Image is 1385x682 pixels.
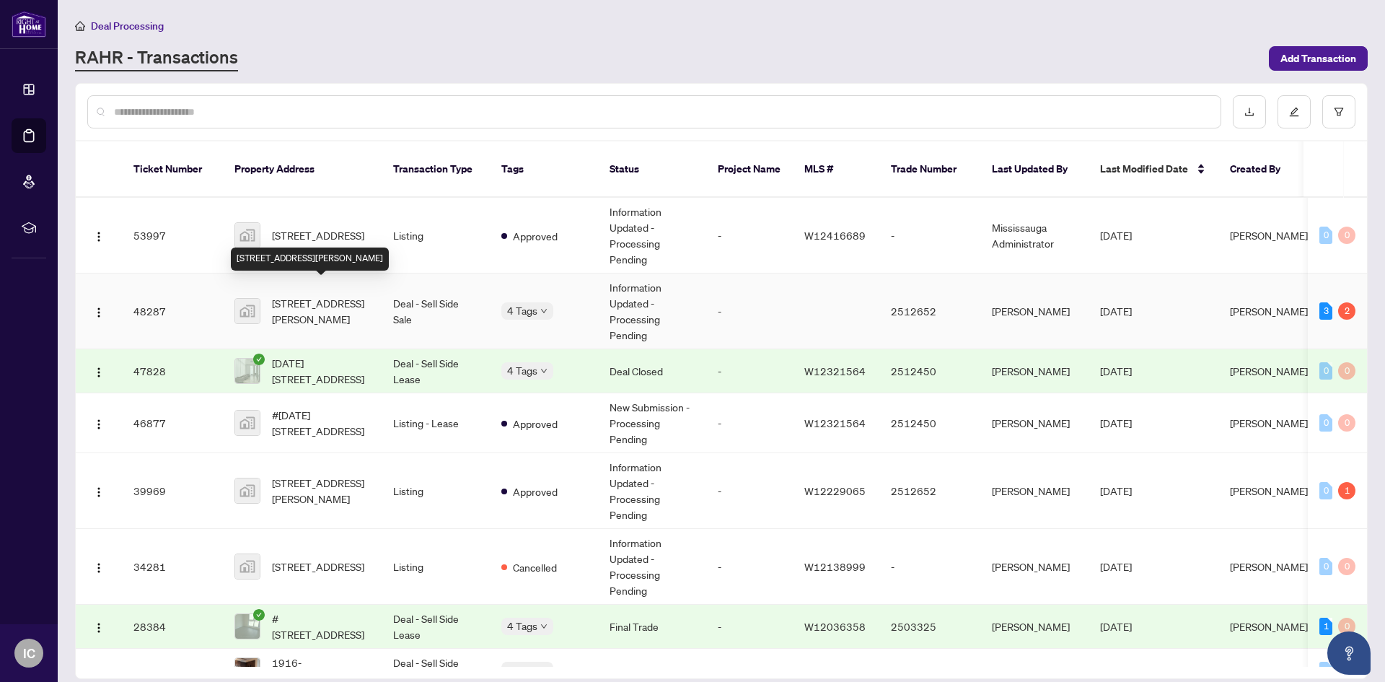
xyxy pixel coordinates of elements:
img: Logo [93,367,105,378]
span: [DATE] [1100,364,1132,377]
td: New Submission - Processing Pending [598,393,706,453]
td: Listing [382,453,490,529]
span: down [540,623,548,630]
img: logo [12,11,46,38]
td: 2512450 [879,349,980,393]
div: 0 [1319,482,1332,499]
img: thumbnail-img [235,411,260,435]
span: [STREET_ADDRESS][PERSON_NAME] [272,295,370,327]
th: MLS # [793,141,879,198]
img: thumbnail-img [235,223,260,248]
span: IC [23,643,35,663]
div: 0 [1319,414,1332,432]
td: - [879,529,980,605]
th: Status [598,141,706,198]
span: download [1244,107,1254,117]
span: [STREET_ADDRESS] [272,227,364,243]
td: 46877 [122,393,223,453]
span: #[DATE][STREET_ADDRESS] [272,407,370,439]
span: [DATE] [1100,484,1132,497]
div: [STREET_ADDRESS][PERSON_NAME] [231,248,389,271]
td: Listing [382,198,490,274]
td: [PERSON_NAME] [980,393,1089,453]
th: Last Modified Date [1089,141,1218,198]
img: thumbnail-img [235,478,260,503]
span: [DATE] [1100,664,1132,677]
th: Trade Number [879,141,980,198]
span: down [540,307,548,315]
td: - [706,453,793,529]
td: Listing - Lease [382,393,490,453]
th: Transaction Type [382,141,490,198]
td: - [706,605,793,649]
span: filter [1334,107,1344,117]
img: Logo [93,307,105,318]
span: [STREET_ADDRESS][PERSON_NAME] [272,475,370,507]
img: Logo [93,486,105,498]
button: Open asap [1327,631,1371,675]
td: - [706,393,793,453]
span: W11919328 [804,664,866,677]
span: [PERSON_NAME] [1230,364,1308,377]
td: - [706,349,793,393]
td: 2512652 [879,453,980,529]
div: 0 [1319,558,1332,575]
span: [DATE][STREET_ADDRESS] [272,355,370,387]
th: Project Name [706,141,793,198]
td: [PERSON_NAME] [980,274,1089,349]
td: Deal - Sell Side Sale [382,274,490,349]
div: 3 [1319,302,1332,320]
span: down [540,367,548,375]
span: [DATE] [1100,560,1132,573]
button: Logo [87,224,110,247]
th: Ticket Number [122,141,223,198]
span: [PERSON_NAME] [1230,664,1308,677]
img: thumbnail-img [235,554,260,579]
td: - [706,274,793,349]
td: [PERSON_NAME] [980,453,1089,529]
span: #[STREET_ADDRESS] [272,611,370,642]
span: Approved [513,416,558,432]
img: Logo [93,666,105,678]
span: W12138999 [804,560,866,573]
img: Logo [93,231,105,242]
span: Last Modified Date [1100,161,1188,177]
span: [STREET_ADDRESS] [272,559,364,574]
span: 4 Tags [507,302,537,319]
td: 2512652 [879,274,980,349]
th: Tags [490,141,598,198]
span: [PERSON_NAME] [1230,484,1308,497]
button: Add Transaction [1269,46,1368,71]
span: home [75,21,85,31]
span: 4 Tags [507,618,537,634]
img: thumbnail-img [235,614,260,639]
button: Logo [87,555,110,578]
span: 4 Tags [507,662,537,678]
td: Information Updated - Processing Pending [598,529,706,605]
span: W12321564 [804,416,866,429]
td: Information Updated - Processing Pending [598,453,706,529]
td: 2503325 [879,605,980,649]
span: edit [1289,107,1299,117]
td: 48287 [122,274,223,349]
td: 34281 [122,529,223,605]
span: Approved [513,228,558,244]
img: thumbnail-img [235,359,260,383]
span: [PERSON_NAME] [1230,620,1308,633]
div: 0 [1319,662,1332,679]
td: Information Updated - Processing Pending [598,198,706,274]
div: 0 [1319,362,1332,380]
img: thumbnail-img [235,299,260,323]
button: Logo [87,615,110,638]
th: Property Address [223,141,382,198]
td: Listing [382,529,490,605]
th: Last Updated By [980,141,1089,198]
span: check-circle [253,354,265,365]
button: Logo [87,359,110,382]
span: Add Transaction [1280,47,1356,70]
button: Logo [87,411,110,434]
td: Deal - Sell Side Lease [382,605,490,649]
td: [PERSON_NAME] [980,349,1089,393]
td: - [706,198,793,274]
span: [DATE] [1100,305,1132,318]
